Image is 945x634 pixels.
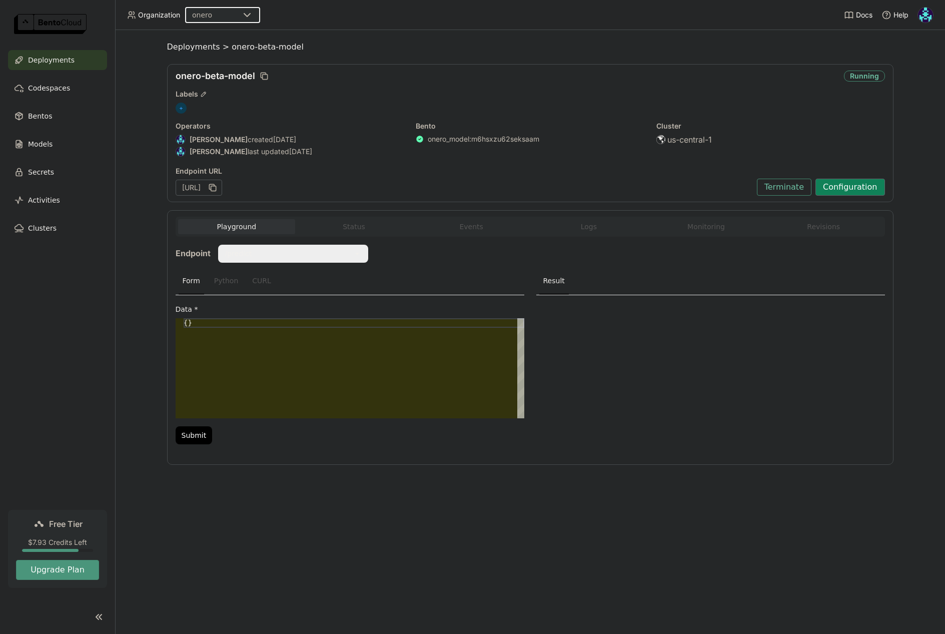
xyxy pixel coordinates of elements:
strong: [PERSON_NAME] [190,147,248,156]
img: logo [14,14,87,34]
input: Selected /predict. [253,249,254,259]
button: Upgrade Plan [16,560,99,580]
div: Labels [176,90,885,99]
strong: [PERSON_NAME] [190,135,248,144]
button: Terminate [757,179,811,196]
span: + [176,103,187,114]
span: Secrets [28,166,54,178]
a: Activities [8,190,107,210]
div: created [176,135,404,145]
span: Codespaces [28,82,70,94]
button: Status [295,219,413,234]
div: onero [192,10,212,20]
div: Running [844,71,885,82]
span: Help [893,11,908,20]
div: Endpoint URL [176,167,752,176]
span: Logs [581,222,597,231]
input: Selected onero. [213,11,214,21]
button: Events [413,219,530,234]
div: Form [179,268,204,295]
a: Models [8,134,107,154]
span: us-central-1 [667,135,712,145]
div: Python [210,268,243,295]
img: Darko Petrovic [918,8,933,23]
div: CURL [248,268,275,295]
button: Revisions [765,219,882,234]
span: [DATE] [289,147,312,156]
svg: open [353,250,361,258]
a: Free Tier$7.93 Credits LeftUpgrade Plan [8,510,107,588]
label: Data * [176,305,524,313]
span: onero-beta-model [232,42,304,52]
a: Secrets [8,162,107,182]
span: Activities [28,194,60,206]
div: Operators [176,122,404,131]
nav: Breadcrumbs navigation [167,42,893,52]
span: Deployments [28,54,75,66]
button: Monitoring [647,219,765,234]
span: Deployments [167,42,220,52]
a: Deployments [8,50,107,70]
span: {} [184,319,192,327]
span: Models [28,138,53,150]
span: > [220,42,232,52]
span: Bentos [28,110,52,122]
a: Codespaces [8,78,107,98]
img: Darko Petrovic [176,135,185,144]
div: [URL] [176,180,222,196]
button: Submit [176,426,213,444]
span: Docs [856,11,872,20]
button: Playground [178,219,296,234]
a: Docs [844,10,872,20]
span: Free Tier [49,519,83,529]
span: onero-beta-model [176,71,255,82]
img: Darko Petrovic [176,147,185,156]
div: Bento [416,122,644,131]
a: onero_model:m6hsxzu62seksaam [428,135,539,144]
button: Configuration [815,179,885,196]
div: $7.93 Credits Left [16,538,99,547]
a: Bentos [8,106,107,126]
span: Clusters [28,222,57,234]
strong: Endpoint [176,248,211,258]
span: Organization [138,11,180,20]
span: [DATE] [273,135,296,144]
div: /predict [225,249,252,259]
div: last updated [176,147,404,157]
a: Clusters [8,218,107,238]
div: Help [881,10,908,20]
div: Cluster [656,122,885,131]
div: Result [539,268,569,295]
